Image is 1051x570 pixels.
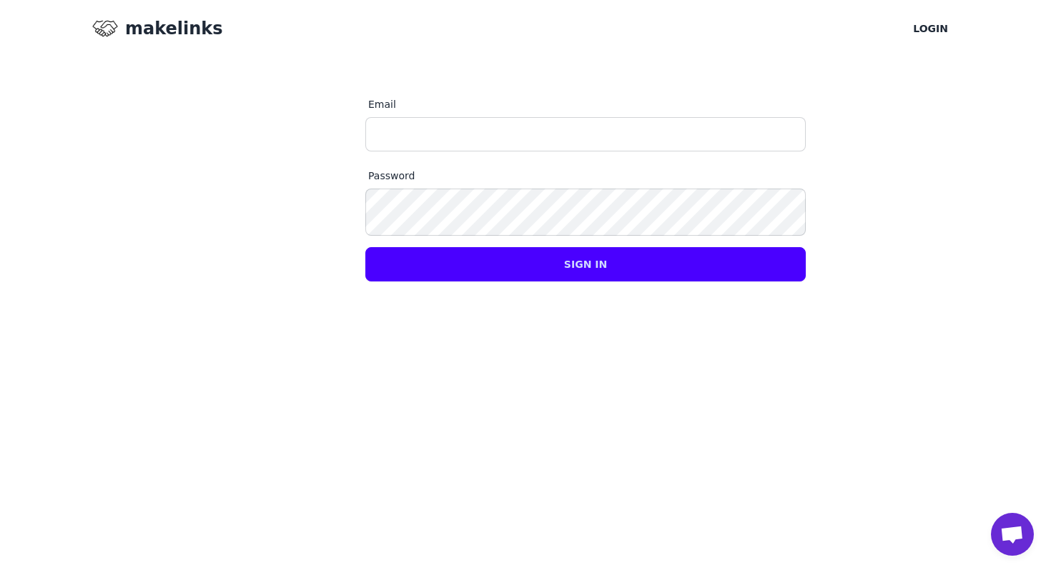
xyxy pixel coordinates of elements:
[125,17,223,40] h1: makelinks
[991,513,1034,556] a: Open chat
[368,169,415,183] span: Password
[91,14,223,43] a: makelinksmakelinks
[91,14,119,43] img: makelinks
[901,11,960,46] a: Login
[365,247,806,281] button: Sign in
[368,97,396,111] span: Email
